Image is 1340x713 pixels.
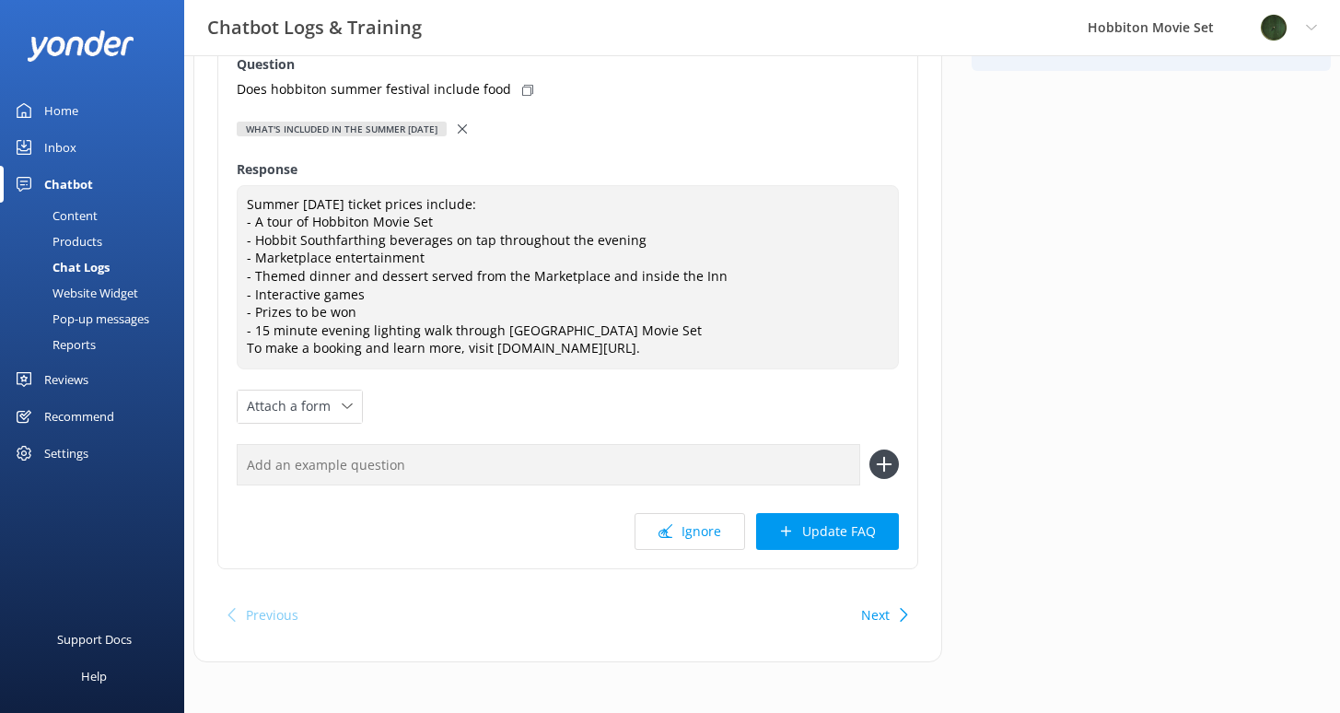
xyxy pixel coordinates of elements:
[11,306,184,332] a: Pop-up messages
[237,54,899,75] label: Question
[237,185,899,369] textarea: Summer [DATE] ticket prices include: - A tour of Hobbiton Movie Set - Hobbit Southfarthing bevera...
[11,228,184,254] a: Products
[44,166,93,203] div: Chatbot
[28,30,134,61] img: yonder-white-logo.png
[237,122,447,136] div: What's included in the Summer [DATE]
[237,444,860,485] input: Add an example question
[11,254,184,280] a: Chat Logs
[207,13,422,42] h3: Chatbot Logs & Training
[44,398,114,435] div: Recommend
[11,280,138,306] div: Website Widget
[861,597,890,634] button: Next
[44,435,88,472] div: Settings
[756,513,899,550] button: Update FAQ
[44,361,88,398] div: Reviews
[11,203,184,228] a: Content
[11,332,184,357] a: Reports
[57,621,132,658] div: Support Docs
[237,79,511,99] p: Does hobbiton summer festival include food
[11,254,110,280] div: Chat Logs
[11,306,149,332] div: Pop-up messages
[81,658,107,695] div: Help
[237,159,899,180] label: Response
[11,280,184,306] a: Website Widget
[44,92,78,129] div: Home
[11,203,98,228] div: Content
[44,129,76,166] div: Inbox
[11,332,96,357] div: Reports
[11,228,102,254] div: Products
[635,513,745,550] button: Ignore
[1260,14,1288,41] img: 34-1720495293.png
[247,396,342,416] span: Attach a form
